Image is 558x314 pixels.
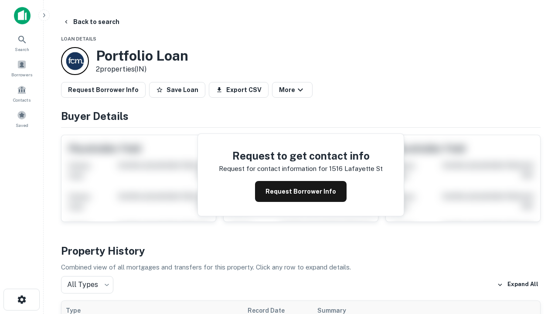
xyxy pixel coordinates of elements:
iframe: Chat Widget [514,244,558,286]
h4: Request to get contact info [219,148,383,164]
button: More [272,82,313,98]
h3: Portfolio Loan [96,48,188,64]
button: Request Borrower Info [255,181,347,202]
button: Export CSV [209,82,269,98]
p: Request for contact information for [219,164,327,174]
a: Contacts [3,82,41,105]
a: Search [3,31,41,55]
p: Combined view of all mortgages and transfers for this property. Click any row to expand details. [61,262,541,273]
span: Borrowers [11,71,32,78]
a: Borrowers [3,56,41,80]
div: All Types [61,276,113,294]
span: Saved [16,122,28,129]
p: 1516 lafayette st [329,164,383,174]
p: 2 properties (IN) [96,64,188,75]
button: Back to search [59,14,123,30]
button: Save Loan [149,82,205,98]
h4: Property History [61,243,541,259]
img: capitalize-icon.png [14,7,31,24]
a: Saved [3,107,41,130]
button: Expand All [495,278,541,291]
h4: Buyer Details [61,108,541,124]
span: Contacts [13,96,31,103]
span: Loan Details [61,36,96,41]
span: Search [15,46,29,53]
button: Request Borrower Info [61,82,146,98]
